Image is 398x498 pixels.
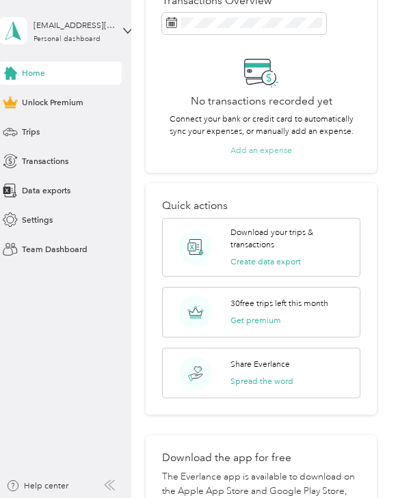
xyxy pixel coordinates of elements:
button: Create data export [230,255,301,268]
p: Download your trips & transactions [230,227,351,251]
span: Transactions [22,155,68,167]
p: 30 free trips left this month [230,298,328,310]
span: Data exports [22,184,70,197]
iframe: Everlance-gr Chat Button Frame [321,421,398,498]
p: Download the app for free [162,452,360,464]
span: Team Dashboard [22,243,88,255]
p: Quick actions [162,199,360,212]
button: Add an expense [230,144,292,156]
button: Get premium [230,314,281,327]
span: Home [22,67,45,79]
h2: No transactions recorded yet [191,95,332,107]
p: Connect your bank or credit card to automatically sync your expenses, or manually add an expense. [162,113,360,138]
button: Help center [6,480,68,492]
button: Spread the word [230,375,293,387]
div: Personal dashboard [34,36,101,43]
span: Settings [22,214,53,226]
div: [EMAIL_ADDRESS][DOMAIN_NAME] [34,19,119,31]
span: Trips [22,126,40,138]
p: Share Everlance [230,359,290,371]
span: Unlock Premium [22,96,83,109]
